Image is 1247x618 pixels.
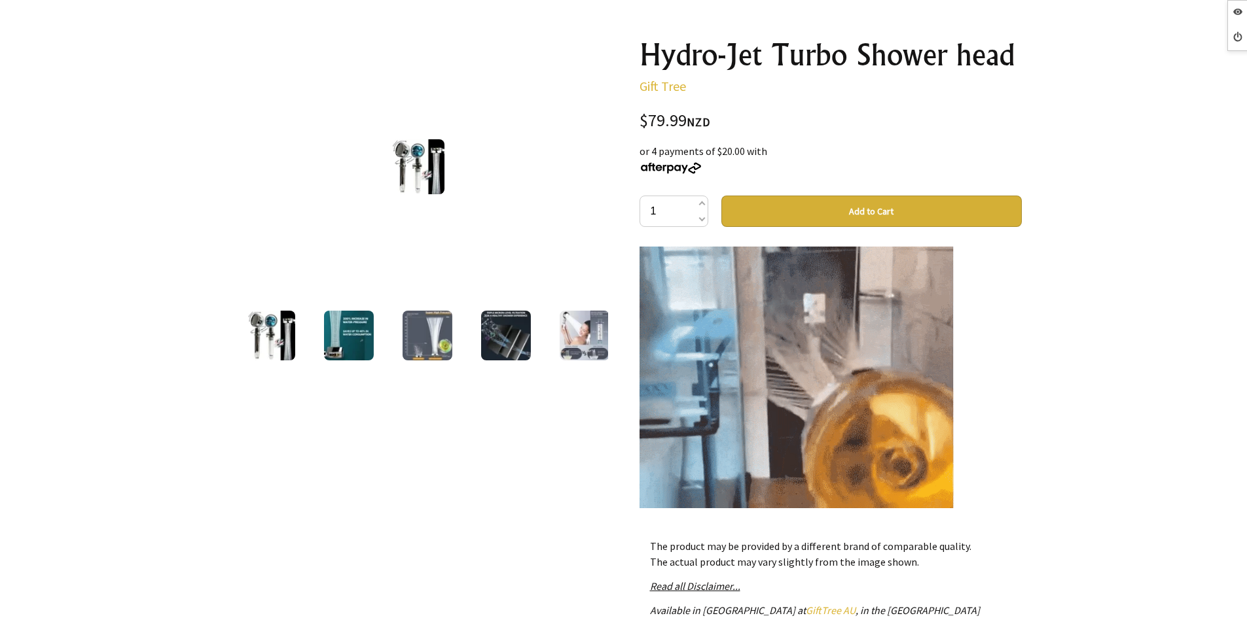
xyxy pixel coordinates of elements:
[402,311,452,360] img: Hydro-Jet Turbo Shower head
[640,247,1022,508] div: Tired of low water pressure and weak water flow? Not anymore with Powerful Hydro-Jet shower head....
[640,112,1022,130] div: $79.99
[640,162,702,174] img: Afterpay
[650,538,1011,570] p: The product may be provided by a different brand of comparable quality. The actual product may va...
[640,78,686,94] a: Gift Tree
[559,311,609,360] img: Hydro-Jet Turbo Shower head
[687,114,710,129] span: NZD
[480,311,530,360] img: Hydro-Jet Turbo Shower head
[640,39,1022,71] h1: Hydro-Jet Turbo Shower head
[323,311,373,360] img: Hydro-Jet Turbo Shower head
[650,579,740,592] a: Read all Disclaimer...
[245,311,295,360] img: Hydro-Jet Turbo Shower head
[389,139,444,194] img: Hydro-Jet Turbo Shower head
[721,196,1022,227] button: Add to Cart
[640,143,1022,175] div: or 4 payments of $20.00 with
[806,604,856,617] a: GiftTree AU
